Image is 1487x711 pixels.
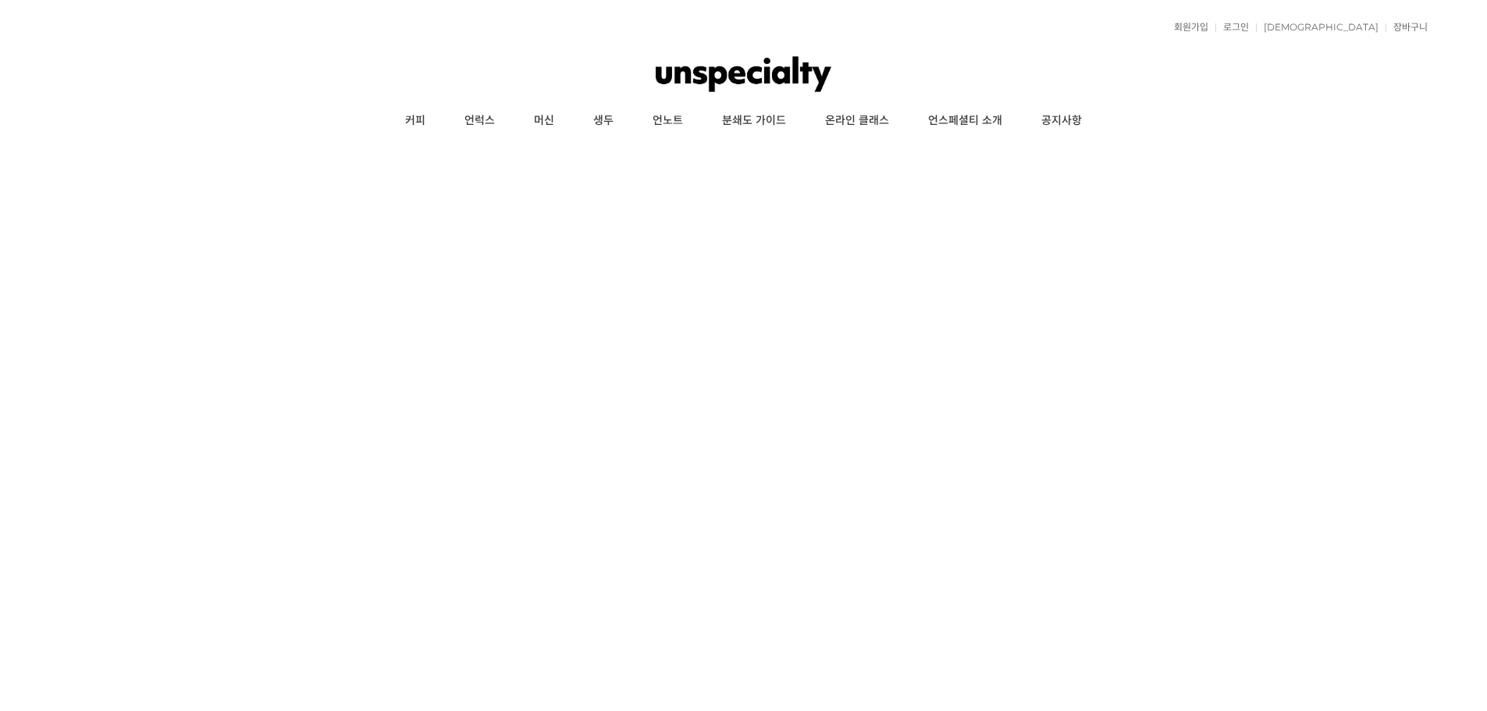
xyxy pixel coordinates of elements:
a: 머신 [514,101,574,140]
a: [DEMOGRAPHIC_DATA] [1256,23,1378,32]
a: 언스페셜티 소개 [909,101,1022,140]
a: 언럭스 [445,101,514,140]
a: 장바구니 [1386,23,1428,32]
a: 회원가입 [1166,23,1208,32]
a: 분쇄도 가이드 [703,101,806,140]
a: 공지사항 [1022,101,1101,140]
a: 커피 [386,101,445,140]
a: 언노트 [633,101,703,140]
a: 생두 [574,101,633,140]
img: 언스페셜티 몰 [656,51,831,98]
a: 로그인 [1215,23,1249,32]
a: 온라인 클래스 [806,101,909,140]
